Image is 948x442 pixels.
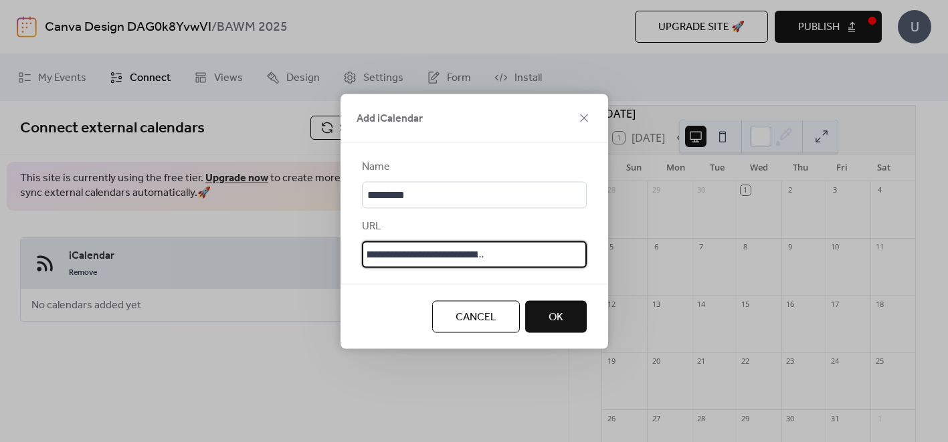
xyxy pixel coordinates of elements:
[549,309,563,325] span: OK
[362,158,584,175] div: Name
[525,300,587,332] button: OK
[456,309,496,325] span: Cancel
[357,110,423,126] span: Add iCalendar
[432,300,520,332] button: Cancel
[362,218,584,234] div: URL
